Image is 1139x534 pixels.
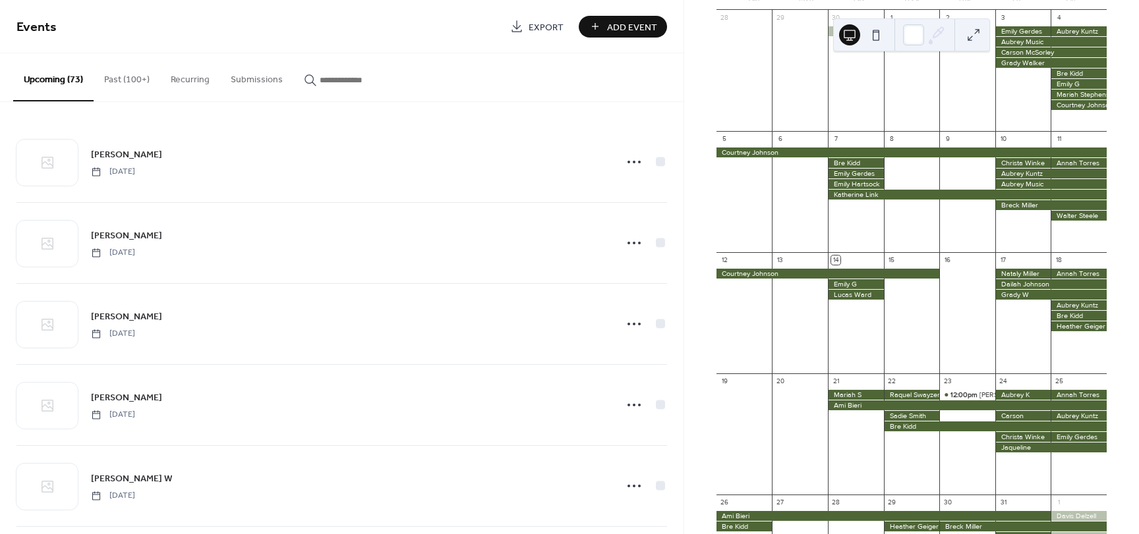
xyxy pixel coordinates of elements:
div: 14 [831,255,840,265]
div: 28 [831,498,840,507]
div: 9 [943,134,952,144]
div: Heather Geiger [1051,321,1107,331]
div: 29 [776,14,785,23]
div: Emily Hartsock [828,179,884,189]
div: Emily G [939,390,995,400]
div: Emily Gerdes [1051,432,1107,442]
div: 5 [720,134,729,144]
div: 11 [1055,134,1064,144]
span: Events [16,14,57,40]
button: Submissions [220,53,293,100]
button: Add Event [579,16,667,38]
div: Carson [995,411,1051,421]
div: Mariah S [828,390,884,400]
div: Sadie Smith [884,411,940,421]
span: [PERSON_NAME] W [91,472,172,486]
div: 18 [1055,255,1064,265]
span: Export [529,20,564,34]
div: 6 [776,134,785,144]
div: 15 [887,255,896,265]
div: 1 [887,14,896,23]
a: [PERSON_NAME] [91,309,162,324]
div: Aubrey Kuntz [1051,26,1107,36]
span: [DATE] [91,166,135,178]
div: 30 [831,14,840,23]
span: [PERSON_NAME] [91,148,162,162]
div: Mariah Stephenson [1051,90,1107,99]
div: Annah Torres [1051,158,1107,168]
button: Past (100+) [94,53,160,100]
div: 1 [1055,498,1064,507]
div: Lucas Ward [828,290,884,300]
div: Carson McSorley [995,47,1107,57]
span: [DATE] [91,490,135,502]
div: Walter Steele [1051,211,1107,221]
div: Jaqueline [995,442,1107,452]
div: Dailah Johnson [995,279,1107,289]
div: 3 [999,14,1008,23]
div: 25 [1055,377,1064,386]
div: 23 [943,377,952,386]
div: 31 [999,498,1008,507]
div: 21 [831,377,840,386]
span: [DATE] [91,247,135,259]
div: Christa Winke [995,158,1051,168]
div: 17 [999,255,1008,265]
div: 19 [720,377,729,386]
span: [PERSON_NAME] [91,310,162,324]
div: Bre Kidd [884,421,1107,431]
button: Upcoming (73) [13,53,94,101]
div: Bre Kidd [828,158,884,168]
div: Emily Hartsock [828,26,884,36]
div: 8 [887,134,896,144]
div: 27 [776,498,785,507]
div: Annah Torres [1051,269,1107,279]
span: 12:00pm [950,390,979,400]
span: Add Event [607,20,657,34]
div: Ami Bieri [716,511,1051,521]
div: Aubrey Kuntz [1051,300,1107,310]
div: Emily Gerdes [995,26,1051,36]
div: Breck Miller [939,521,1107,531]
div: Aubrey Music [995,179,1107,189]
div: Aubrey K [995,390,1051,400]
div: 22 [887,377,896,386]
div: 10 [999,134,1008,144]
div: Bre Kidd [1051,311,1107,321]
div: Emily G [1051,79,1107,89]
div: 28 [720,14,729,23]
div: Raquel Swayzer [884,390,940,400]
div: 4 [1055,14,1064,23]
a: [PERSON_NAME] [91,147,162,162]
div: Grady W [995,290,1107,300]
div: Nataly Miller [995,269,1051,279]
div: 7 [831,134,840,144]
div: Annah Torres [1051,390,1107,400]
a: [PERSON_NAME] [91,390,162,405]
div: 2 [943,14,952,23]
div: [PERSON_NAME] [979,390,1034,400]
div: 24 [999,377,1008,386]
div: 20 [776,377,785,386]
div: Bre Kidd [716,521,773,531]
div: Aubrey Kuntz [1051,411,1107,421]
div: Aubrey Kuntz [995,169,1107,178]
div: Katherine Link [828,190,1107,200]
div: 12 [720,255,729,265]
div: 26 [720,498,729,507]
span: [DATE] [91,409,135,421]
div: Courtney Johnson [716,269,939,279]
div: Christa Winke [995,432,1051,442]
div: Courtney Johnson [1051,100,1107,110]
div: 13 [776,255,785,265]
div: 29 [887,498,896,507]
a: [PERSON_NAME] W [91,471,172,486]
div: Emily Gerdes [828,169,884,178]
span: [DATE] [91,328,135,340]
div: 30 [943,498,952,507]
a: Export [500,16,573,38]
div: Bre Kidd [1051,68,1107,78]
span: [PERSON_NAME] [91,229,162,243]
button: Recurring [160,53,220,100]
